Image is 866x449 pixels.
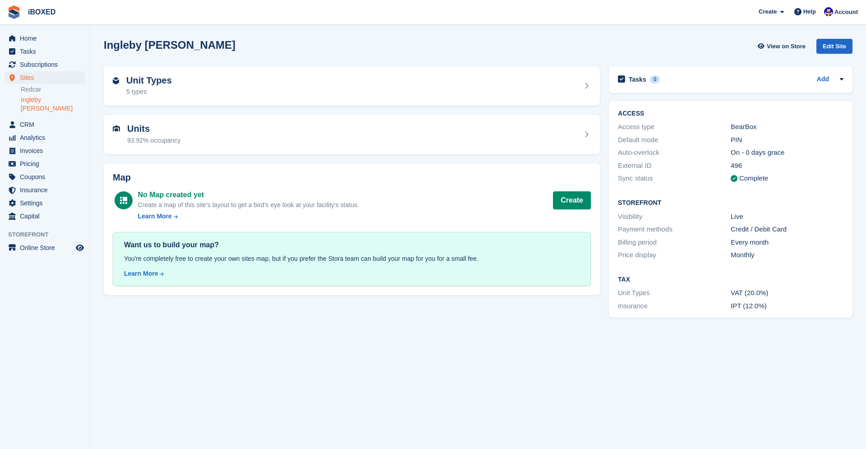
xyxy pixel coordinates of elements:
[21,96,85,113] a: Ingleby [PERSON_NAME]
[767,42,806,51] span: View on Store
[739,173,768,184] div: Complete
[113,125,120,132] img: unit-icn-7be61d7bf1b0ce9d3e12c5938cc71ed9869f7b940bace4675aadf7bd6d80202e.svg
[618,250,731,260] div: Price display
[113,77,119,84] img: unit-type-icn-2b2737a686de81e16bb02015468b77c625bbabd49415b5ef34ead5e3b44a266d.svg
[731,122,843,132] div: BearBox
[803,7,816,16] span: Help
[816,39,852,54] div: Edit Site
[124,240,580,250] div: Want us to build your map?
[20,118,74,131] span: CRM
[124,269,580,278] a: Learn More
[731,148,843,158] div: On - 0 days grace
[618,161,731,171] div: External ID
[20,210,74,222] span: Capital
[5,210,85,222] a: menu
[20,32,74,45] span: Home
[618,122,731,132] div: Access type
[618,276,843,283] h2: Tax
[553,191,591,209] button: Create
[21,85,85,94] a: Redcar
[731,237,843,248] div: Every month
[127,136,180,145] div: 93.92% occupancy
[5,32,85,45] a: menu
[104,39,235,51] h2: Ingleby [PERSON_NAME]
[618,199,843,207] h2: Storefront
[5,118,85,131] a: menu
[731,212,843,222] div: Live
[5,171,85,183] a: menu
[20,71,74,84] span: Sites
[5,197,85,209] a: menu
[731,250,843,260] div: Monthly
[138,190,359,200] div: No Map created yet
[124,254,580,264] div: You're completely free to create your own sites map, but if you prefer the Stora team can build y...
[138,212,359,221] a: Learn More
[618,110,843,117] h2: ACCESS
[20,45,74,58] span: Tasks
[817,74,829,85] a: Add
[731,288,843,298] div: VAT (20.0%)
[618,224,731,235] div: Payment methods
[20,184,74,196] span: Insurance
[127,124,180,134] h2: Units
[759,7,777,16] span: Create
[8,230,90,239] span: Storefront
[120,197,127,204] img: map-icn-white-8b231986280072e83805622d3debb4903e2986e43859118e7b4002611c8ef794.svg
[618,212,731,222] div: Visibility
[731,161,843,171] div: 496
[104,66,600,106] a: Unit Types 5 types
[20,197,74,209] span: Settings
[5,157,85,170] a: menu
[20,171,74,183] span: Coupons
[629,75,646,83] h2: Tasks
[5,241,85,254] a: menu
[834,8,858,17] span: Account
[113,172,591,183] h2: Map
[20,144,74,157] span: Invoices
[618,173,731,184] div: Sync status
[126,87,172,97] div: 5 types
[20,58,74,71] span: Subscriptions
[5,144,85,157] a: menu
[5,184,85,196] a: menu
[5,71,85,84] a: menu
[731,135,843,145] div: PIN
[824,7,833,16] img: Noor Rashid
[5,131,85,144] a: menu
[126,75,172,86] h2: Unit Types
[104,115,600,154] a: Units 93.92% occupancy
[7,5,21,19] img: stora-icon-8386f47178a22dfd0bd8f6a31ec36ba5ce8667c1dd55bd0f319d3a0aa187defe.svg
[5,45,85,58] a: menu
[731,224,843,235] div: Credit / Debit Card
[650,75,660,83] div: 0
[138,212,171,221] div: Learn More
[20,241,74,254] span: Online Store
[816,39,852,57] a: Edit Site
[731,301,843,311] div: IPT (12.0%)
[618,135,731,145] div: Default mode
[5,58,85,71] a: menu
[20,131,74,144] span: Analytics
[618,148,731,158] div: Auto-overlock
[20,157,74,170] span: Pricing
[24,5,59,19] a: iBOXED
[138,200,359,210] div: Create a map of this site's layout to get a bird's eye look at your facility's status.
[618,288,731,298] div: Unit Types
[618,237,731,248] div: Billing period
[756,39,809,54] a: View on Store
[74,242,85,253] a: Preview store
[618,301,731,311] div: Insurance
[124,269,158,278] div: Learn More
